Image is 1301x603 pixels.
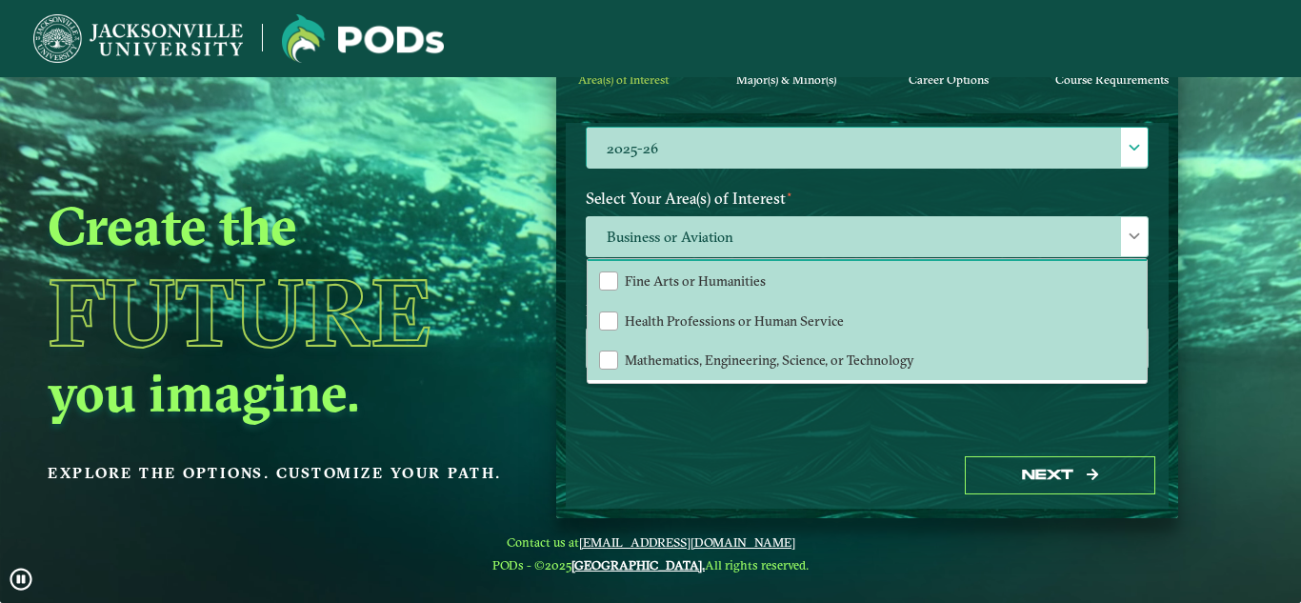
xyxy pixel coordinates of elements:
[588,261,1147,301] li: Fine Arts or Humanities
[625,272,766,290] span: Fine Arts or Humanities
[571,293,1163,329] label: Enter your email below to receive a summary of the POD that you create.
[587,128,1148,169] label: 2025-26
[586,328,1149,369] input: Enter your email
[578,72,669,87] span: Area(s) of Interest
[48,266,511,359] h1: Future
[492,557,809,573] span: PODs - ©2025 All rights reserved.
[625,352,914,369] span: Mathematics, Engineering, Science, or Technology
[965,456,1155,495] button: Next
[586,262,1149,280] p: Maximum 2 selections are allowed
[571,557,705,573] a: [GEOGRAPHIC_DATA].
[736,72,836,87] span: Major(s) & Minor(s)
[571,181,1163,216] label: Select Your Area(s) of Interest
[282,14,444,63] img: Jacksonville University logo
[586,260,592,273] sup: ⋆
[48,459,511,488] p: Explore the options. Customize your path.
[588,300,1147,340] li: Health Professions or Human Service
[625,312,844,330] span: Health Professions or Human Service
[579,534,795,550] a: [EMAIL_ADDRESS][DOMAIN_NAME]
[1055,72,1169,87] span: Course Requirements
[48,359,511,426] h2: you imagine.
[588,340,1147,380] li: Mathematics, Engineering, Science, or Technology
[909,72,989,87] span: Career Options
[786,187,793,201] sup: ⋆
[492,534,809,550] span: Contact us at
[48,192,511,259] h2: Create the
[587,217,1148,258] span: Business or Aviation
[33,14,243,63] img: Jacksonville University logo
